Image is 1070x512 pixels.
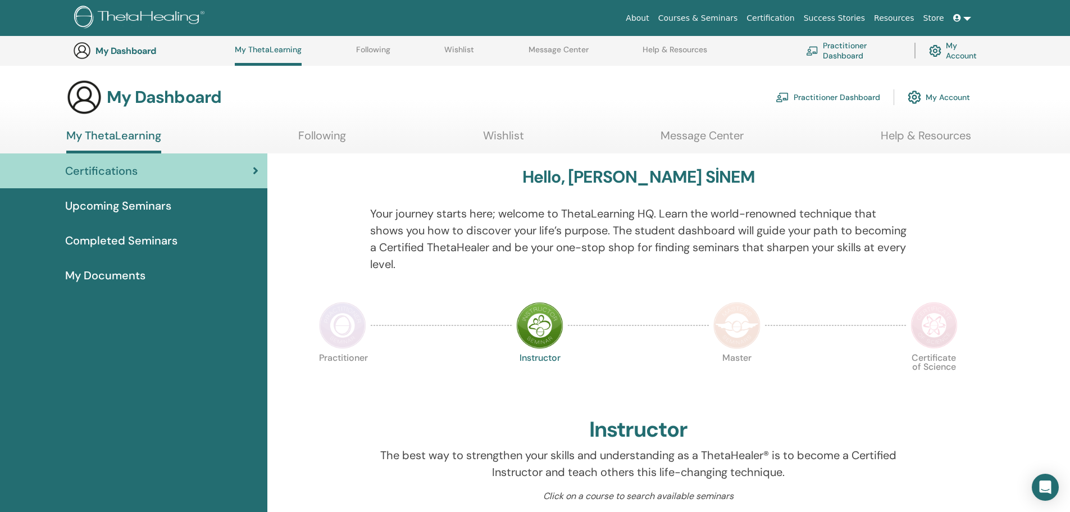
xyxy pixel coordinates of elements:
img: generic-user-icon.jpg [73,42,91,60]
img: Instructor [516,302,563,349]
a: Courses & Seminars [654,8,743,29]
a: Wishlist [444,45,474,63]
h3: My Dashboard [95,46,208,56]
a: Certification [742,8,799,29]
img: generic-user-icon.jpg [66,79,102,115]
span: Upcoming Seminars [65,197,171,214]
h3: Hello, [PERSON_NAME] SİNEM [522,167,755,187]
a: Store [919,8,949,29]
span: My Documents [65,267,145,284]
a: My Account [929,38,986,63]
img: chalkboard-teacher.svg [806,46,818,55]
a: Message Center [661,129,744,151]
a: Success Stories [799,8,869,29]
a: Following [298,129,346,151]
p: Your journey starts here; welcome to ThetaLearning HQ. Learn the world-renowned technique that sh... [370,205,907,273]
img: cog.svg [929,42,941,60]
p: Click on a course to search available seminars [370,490,907,503]
a: Wishlist [483,129,524,151]
div: Open Intercom Messenger [1032,474,1059,501]
p: Certificate of Science [910,354,958,401]
p: Master [713,354,761,401]
a: Help & Resources [881,129,971,151]
span: Completed Seminars [65,232,177,249]
h3: My Dashboard [107,87,221,107]
img: chalkboard-teacher.svg [776,92,789,102]
p: Instructor [516,354,563,401]
a: Help & Resources [643,45,707,63]
a: About [621,8,653,29]
img: Master [713,302,761,349]
a: My Account [908,85,970,110]
a: Message Center [529,45,589,63]
h2: Instructor [589,417,687,443]
p: Practitioner [319,354,366,401]
a: My ThetaLearning [66,129,161,153]
img: logo.png [74,6,208,31]
p: The best way to strengthen your skills and understanding as a ThetaHealer® is to become a Certifi... [370,447,907,481]
a: Resources [869,8,919,29]
img: cog.svg [908,88,921,107]
a: Practitioner Dashboard [776,85,880,110]
a: My ThetaLearning [235,45,302,66]
a: Practitioner Dashboard [806,38,901,63]
img: Practitioner [319,302,366,349]
a: Following [356,45,390,63]
img: Certificate of Science [910,302,958,349]
span: Certifications [65,162,138,179]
